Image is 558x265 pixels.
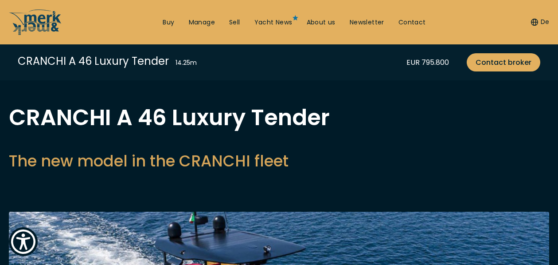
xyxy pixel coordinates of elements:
[254,18,293,27] a: Yacht News
[307,18,336,27] a: About us
[476,57,531,68] span: Contact broker
[531,18,549,27] button: De
[398,18,426,27] a: Contact
[9,227,38,256] button: Show Accessibility Preferences
[467,53,540,71] a: Contact broker
[406,57,449,68] div: EUR 795.800
[9,107,330,129] h1: CRANCHI A 46 Luxury Tender
[163,18,174,27] a: Buy
[350,18,384,27] a: Newsletter
[18,53,169,69] div: CRANCHI A 46 Luxury Tender
[9,150,330,172] h2: The new model in the CRANCHI fleet
[189,18,215,27] a: Manage
[176,58,197,67] div: 14.25 m
[229,18,240,27] a: Sell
